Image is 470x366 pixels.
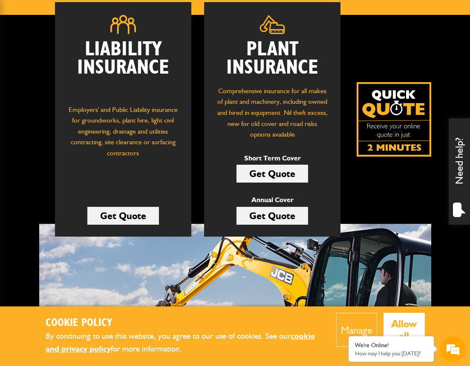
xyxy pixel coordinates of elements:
[336,313,377,347] button: Manage
[68,104,179,177] p: Employers' and Public Liability insurance for groundworks, plant hire, light civil engineering, d...
[357,82,431,157] img: Quick Quote
[46,330,324,356] p: By continuing to use this website, you agree to our use of cookies. See our for more information.
[217,40,328,77] h2: Plant Insurance
[11,104,156,123] input: Enter your email address
[236,165,308,183] a: Get Quote
[355,342,427,349] div: We're Online!
[140,4,160,25] div: Minimize live chat window
[14,47,36,59] img: d_20077148190_company_1631870298795_20077148190
[449,118,470,225] div: Need help?
[236,207,308,225] a: Get Quote
[87,207,159,225] a: Get Quote
[116,262,155,274] em: Start Chat
[11,129,156,148] input: Enter your phone number
[44,48,143,59] div: Chat with us now
[383,313,425,347] button: Allow all
[68,40,179,96] h2: Liability Insurance
[355,350,427,357] p: How may I help you today?
[217,86,328,140] p: Comprehensive insurance for all makes of plant and machinery, including owned and hired in equipm...
[236,194,308,206] p: Annual Cover
[11,79,156,97] input: Enter your last name
[236,153,308,164] p: Short Term Cover
[46,317,324,330] h2: Cookie Policy
[11,154,156,255] textarea: Type your message and hit 'Enter'
[357,82,431,157] a: Get your insurance quote isn just 2-minutes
